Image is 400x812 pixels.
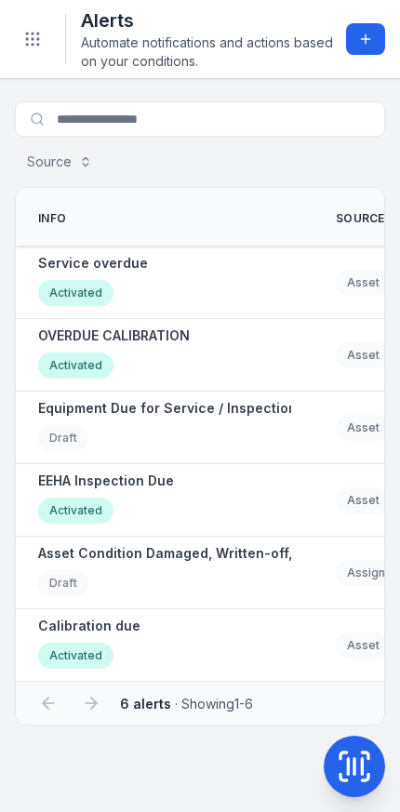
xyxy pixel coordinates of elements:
[336,211,385,226] span: Source
[38,498,113,524] div: Activated
[38,353,113,379] div: Activated
[38,643,113,669] div: Activated
[38,254,148,311] a: Service overdueActivated
[38,211,66,226] span: Info
[38,280,113,306] div: Activated
[38,326,190,383] a: OVERDUE CALIBRATIONActivated
[15,21,50,57] button: Toggle navigation
[38,472,174,528] a: EEHA Inspection DueActivated
[336,632,391,659] div: Asset
[38,326,190,345] strong: OVERDUE CALIBRATION
[38,570,88,596] div: Draft
[15,144,104,180] button: Source
[38,425,88,451] div: Draft
[81,7,346,33] h2: Alerts
[38,617,140,635] strong: Calibration due
[38,399,297,418] strong: Equipment Due for Service / Inspection
[336,342,391,368] div: Asset
[81,33,346,71] span: Automate notifications and actions based on your conditions.
[336,487,391,513] div: Asset
[38,399,297,456] a: Equipment Due for Service / InspectionDraft
[38,472,174,490] strong: EEHA Inspection Due
[336,270,391,296] div: Asset
[38,254,148,273] strong: Service overdue
[120,696,253,712] span: · Showing 1 - 6
[120,696,171,712] strong: 6 alerts
[38,617,140,673] a: Calibration dueActivated
[336,415,391,441] div: Asset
